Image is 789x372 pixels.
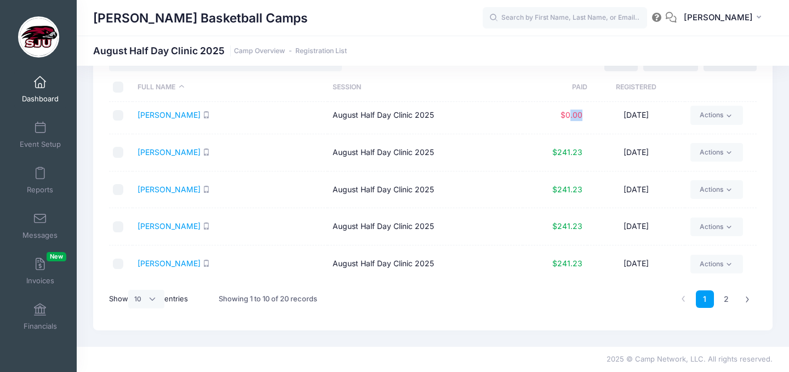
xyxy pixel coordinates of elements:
[328,208,523,245] td: August Half Day Clinic 2025
[328,134,523,171] td: August Half Day Clinic 2025
[684,12,753,24] span: [PERSON_NAME]
[128,290,164,308] select: Showentries
[47,252,66,261] span: New
[14,297,66,336] a: Financials
[587,171,685,209] td: [DATE]
[717,290,735,308] a: 2
[14,161,66,199] a: Reports
[328,171,523,209] td: August Half Day Clinic 2025
[14,70,66,108] a: Dashboard
[14,207,66,245] a: Messages
[561,110,582,119] span: $0.00
[93,5,308,31] h1: [PERSON_NAME] Basketball Camps
[203,148,210,156] i: SMS enabled
[587,245,685,282] td: [DATE]
[138,147,201,157] a: [PERSON_NAME]
[328,97,523,134] td: August Half Day Clinic 2025
[22,94,59,104] span: Dashboard
[690,180,742,199] a: Actions
[22,231,58,240] span: Messages
[552,259,582,268] span: $241.23
[203,111,210,118] i: SMS enabled
[677,5,773,31] button: [PERSON_NAME]
[690,255,742,273] a: Actions
[552,147,582,157] span: $241.23
[587,134,685,171] td: [DATE]
[587,208,685,245] td: [DATE]
[18,16,59,58] img: Cindy Griffin Basketball Camps
[587,73,685,102] th: Registered: activate to sort column ascending
[138,185,201,194] a: [PERSON_NAME]
[203,222,210,230] i: SMS enabled
[24,322,57,331] span: Financials
[138,259,201,268] a: [PERSON_NAME]
[328,245,523,282] td: August Half Day Clinic 2025
[133,73,328,102] th: Full Name: activate to sort column descending
[26,276,54,285] span: Invoices
[587,97,685,134] td: [DATE]
[14,116,66,154] a: Event Setup
[328,73,523,102] th: Session: activate to sort column ascending
[93,45,347,56] h1: August Half Day Clinic 2025
[219,287,317,312] div: Showing 1 to 10 of 20 records
[690,143,742,162] a: Actions
[552,221,582,231] span: $241.23
[14,252,66,290] a: InvoicesNew
[696,290,714,308] a: 1
[690,218,742,236] a: Actions
[203,260,210,267] i: SMS enabled
[483,7,647,29] input: Search by First Name, Last Name, or Email...
[203,186,210,193] i: SMS enabled
[607,354,773,363] span: 2025 © Camp Network, LLC. All rights reserved.
[138,110,201,119] a: [PERSON_NAME]
[690,106,742,124] a: Actions
[234,47,285,55] a: Camp Overview
[138,221,201,231] a: [PERSON_NAME]
[20,140,61,149] span: Event Setup
[295,47,347,55] a: Registration List
[552,185,582,194] span: $241.23
[523,73,588,102] th: Paid: activate to sort column ascending
[27,185,53,194] span: Reports
[109,290,188,308] label: Show entries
